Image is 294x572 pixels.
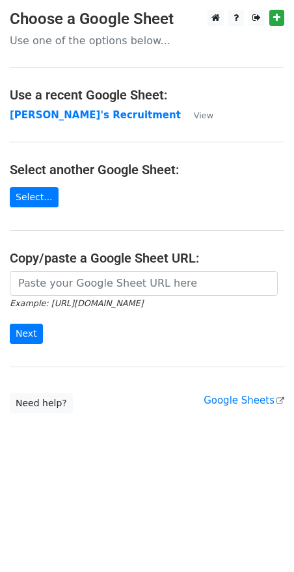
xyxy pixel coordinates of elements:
h3: Choose a Google Sheet [10,10,284,29]
small: Example: [URL][DOMAIN_NAME] [10,298,143,308]
a: View [181,109,213,121]
h4: Copy/paste a Google Sheet URL: [10,250,284,266]
h4: Use a recent Google Sheet: [10,87,284,103]
a: Google Sheets [204,395,284,406]
h4: Select another Google Sheet: [10,162,284,177]
input: Paste your Google Sheet URL here [10,271,278,296]
p: Use one of the options below... [10,34,284,47]
a: [PERSON_NAME]'s Recruitment [10,109,181,121]
small: View [194,110,213,120]
a: Select... [10,187,59,207]
a: Need help? [10,393,73,413]
input: Next [10,324,43,344]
